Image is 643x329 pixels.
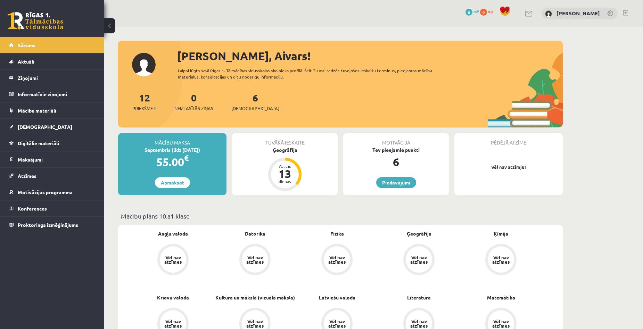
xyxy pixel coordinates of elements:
[18,140,59,146] span: Digitālie materiāli
[409,255,429,264] div: Vēl nav atzīmes
[245,255,265,264] div: Vēl nav atzīmes
[480,9,487,16] span: 0
[231,91,279,112] a: 6[DEMOGRAPHIC_DATA]
[343,133,449,146] div: Motivācija
[178,67,445,80] div: Laipni lūgts savā Rīgas 1. Tālmācības vidusskolas skolnieka profilā. Šeit Tu vari redzēt tuvojošo...
[18,58,34,65] span: Aktuāli
[343,146,449,154] div: Tev pieejamie punkti
[327,255,347,264] div: Vēl nav atzīmes
[274,164,295,168] div: Atlicis
[18,42,35,48] span: Sākums
[494,230,508,237] a: Ķīmija
[407,294,431,301] a: Literatūra
[184,153,189,163] span: €
[118,133,226,146] div: Mācību maksa
[545,10,552,17] img: Aivars Brālis
[491,255,511,264] div: Vēl nav atzīmes
[465,9,472,16] span: 6
[18,86,96,102] legend: Informatīvie ziņojumi
[319,294,355,301] a: Latviešu valoda
[407,230,431,237] a: Ģeogrāfija
[9,184,96,200] a: Motivācijas programma
[296,244,378,277] a: Vēl nav atzīmes
[480,9,496,14] a: 0 xp
[214,244,296,277] a: Vēl nav atzīmes
[155,177,190,188] a: Apmaksāt
[274,168,295,179] div: 13
[9,102,96,118] a: Mācību materiāli
[9,37,96,53] a: Sākums
[18,70,96,86] legend: Ziņojumi
[231,105,279,112] span: [DEMOGRAPHIC_DATA]
[174,91,213,112] a: 0Neizlasītās ziņas
[215,294,295,301] a: Kultūra un māksla (vizuālā māksla)
[8,12,63,30] a: Rīgas 1. Tālmācības vidusskola
[488,9,493,14] span: xp
[330,230,344,237] a: Fizika
[174,105,213,112] span: Neizlasītās ziņas
[409,319,429,328] div: Vēl nav atzīmes
[232,146,338,192] a: Ģeogrāfija Atlicis 13 dienas
[9,70,96,86] a: Ziņojumi
[9,86,96,102] a: Informatīvie ziņojumi
[232,146,338,154] div: Ģeogrāfija
[327,319,347,328] div: Vēl nav atzīmes
[177,48,563,64] div: [PERSON_NAME], Aivars!
[121,211,560,221] p: Mācību plāns 10.a1 klase
[18,151,96,167] legend: Maksājumi
[343,154,449,170] div: 6
[132,91,156,112] a: 12Priekšmeti
[473,9,479,14] span: mP
[9,135,96,151] a: Digitālie materiāli
[118,146,226,154] div: Septembris (līdz [DATE])
[9,119,96,135] a: [DEMOGRAPHIC_DATA]
[18,189,73,195] span: Motivācijas programma
[376,177,416,188] a: Piedāvājumi
[9,217,96,233] a: Proktoringa izmēģinājums
[245,230,265,237] a: Datorika
[132,244,214,277] a: Vēl nav atzīmes
[458,164,559,171] p: Vēl nav atzīmju!
[491,319,511,328] div: Vēl nav atzīmes
[18,173,36,179] span: Atzīmes
[487,294,515,301] a: Matemātika
[163,255,183,264] div: Vēl nav atzīmes
[18,124,72,130] span: [DEMOGRAPHIC_DATA]
[18,205,47,212] span: Konferences
[157,294,189,301] a: Krievu valoda
[9,200,96,216] a: Konferences
[465,9,479,14] a: 6 mP
[378,244,460,277] a: Vēl nav atzīmes
[557,10,600,17] a: [PERSON_NAME]
[158,230,188,237] a: Angļu valoda
[274,179,295,183] div: dienas
[163,319,183,328] div: Vēl nav atzīmes
[18,222,78,228] span: Proktoringa izmēģinājums
[18,107,56,114] span: Mācību materiāli
[9,54,96,69] a: Aktuāli
[118,154,226,170] div: 55.00
[132,105,156,112] span: Priekšmeti
[245,319,265,328] div: Vēl nav atzīmes
[232,133,338,146] div: Tuvākā ieskaite
[9,168,96,184] a: Atzīmes
[9,151,96,167] a: Maksājumi
[454,133,563,146] div: Pēdējā atzīme
[460,244,542,277] a: Vēl nav atzīmes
